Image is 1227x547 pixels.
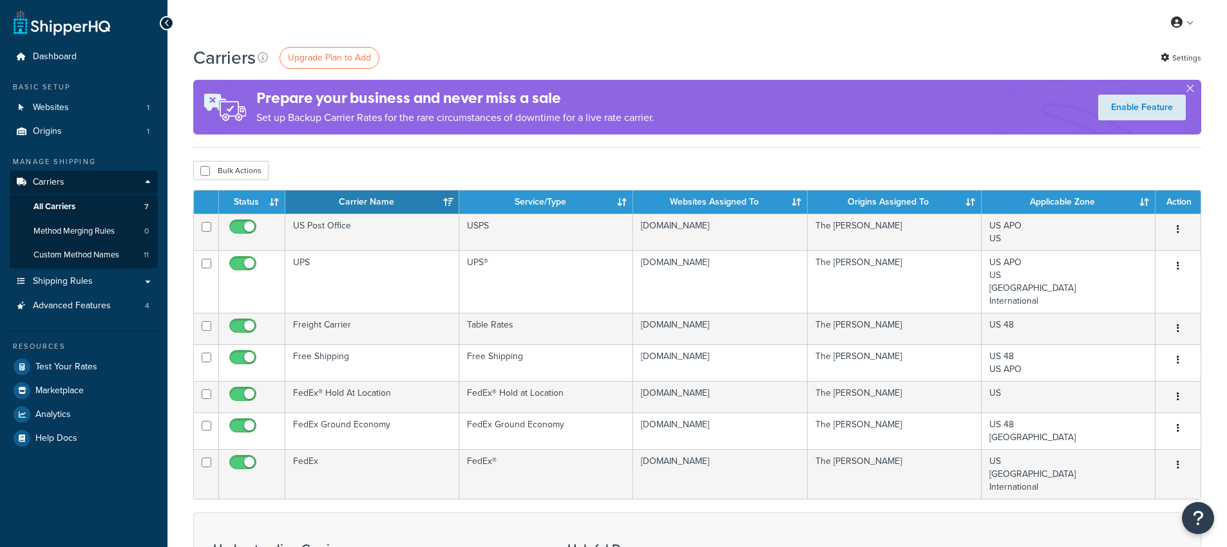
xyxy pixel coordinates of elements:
[808,190,982,214] th: Origins Assigned To: activate to sort column ascending
[10,427,158,450] a: Help Docs
[808,344,982,381] td: The [PERSON_NAME]
[285,214,459,250] td: US Post Office
[808,449,982,499] td: The [PERSON_NAME]
[33,250,119,261] span: Custom Method Names
[285,190,459,214] th: Carrier Name: activate to sort column ascending
[285,313,459,344] td: Freight Carrier
[219,190,285,214] th: Status: activate to sort column ascending
[285,344,459,381] td: Free Shipping
[288,51,371,64] span: Upgrade Plan to Add
[633,344,807,381] td: [DOMAIN_NAME]
[459,250,633,313] td: UPS®
[982,250,1156,313] td: US APO US [GEOGRAPHIC_DATA] International
[35,433,77,444] span: Help Docs
[459,413,633,449] td: FedEx Ground Economy
[10,45,158,69] a: Dashboard
[459,344,633,381] td: Free Shipping
[285,250,459,313] td: UPS
[147,126,149,137] span: 1
[982,214,1156,250] td: US APO US
[193,161,269,180] button: Bulk Actions
[982,413,1156,449] td: US 48 [GEOGRAPHIC_DATA]
[633,413,807,449] td: [DOMAIN_NAME]
[10,355,158,378] a: Test Your Rates
[808,250,982,313] td: The [PERSON_NAME]
[35,362,97,373] span: Test Your Rates
[33,301,111,311] span: Advanced Features
[10,379,158,402] a: Marketplace
[10,195,158,219] li: All Carriers
[144,250,149,261] span: 11
[10,294,158,318] a: Advanced Features 4
[145,301,149,311] span: 4
[33,51,77,62] span: Dashboard
[144,226,149,237] span: 0
[808,313,982,344] td: The [PERSON_NAME]
[633,381,807,413] td: [DOMAIN_NAME]
[1098,95,1186,120] a: Enable Feature
[10,403,158,426] a: Analytics
[256,109,654,127] p: Set up Backup Carrier Rates for the rare circumstances of downtime for a live rate carrier.
[193,45,256,70] h1: Carriers
[285,413,459,449] td: FedEx Ground Economy
[10,294,158,318] li: Advanced Features
[459,381,633,413] td: FedEx® Hold at Location
[35,409,71,420] span: Analytics
[808,381,982,413] td: The [PERSON_NAME]
[808,413,982,449] td: The [PERSON_NAME]
[633,250,807,313] td: [DOMAIN_NAME]
[10,243,158,267] a: Custom Method Names 11
[1156,190,1201,214] th: Action
[280,47,379,69] a: Upgrade Plan to Add
[33,177,64,188] span: Carriers
[10,120,158,144] a: Origins 1
[982,449,1156,499] td: US [GEOGRAPHIC_DATA] International
[10,171,158,194] a: Carriers
[10,270,158,293] a: Shipping Rules
[459,449,633,499] td: FedEx®
[982,381,1156,413] td: US
[459,313,633,344] td: Table Rates
[10,120,158,144] li: Origins
[982,190,1156,214] th: Applicable Zone: activate to sort column ascending
[147,102,149,113] span: 1
[633,190,807,214] th: Websites Assigned To: activate to sort column ascending
[10,171,158,268] li: Carriers
[10,219,158,243] a: Method Merging Rules 0
[982,344,1156,381] td: US 48 US APO
[33,226,115,237] span: Method Merging Rules
[459,190,633,214] th: Service/Type: activate to sort column ascending
[285,449,459,499] td: FedEx
[33,276,93,287] span: Shipping Rules
[33,126,62,137] span: Origins
[1161,49,1201,67] a: Settings
[10,156,158,167] div: Manage Shipping
[193,80,256,134] img: ad-rules-rateshop-fe6ec290ccb7230408bd80ed9643f0289d75e0ffd9eb532fc0e269fcd187b520.png
[10,96,158,120] li: Websites
[10,82,158,93] div: Basic Setup
[1182,502,1214,534] button: Open Resource Center
[14,10,110,35] a: ShipperHQ Home
[144,201,149,212] span: 7
[459,214,633,250] td: USPS
[33,102,69,113] span: Websites
[982,313,1156,344] td: US 48
[10,243,158,267] li: Custom Method Names
[808,214,982,250] td: The [PERSON_NAME]
[35,385,84,396] span: Marketplace
[285,381,459,413] td: FedEx® Hold At Location
[633,214,807,250] td: [DOMAIN_NAME]
[33,201,75,212] span: All Carriers
[10,341,158,352] div: Resources
[10,219,158,243] li: Method Merging Rules
[10,96,158,120] a: Websites 1
[256,88,654,109] h4: Prepare your business and never miss a sale
[633,449,807,499] td: [DOMAIN_NAME]
[10,195,158,219] a: All Carriers 7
